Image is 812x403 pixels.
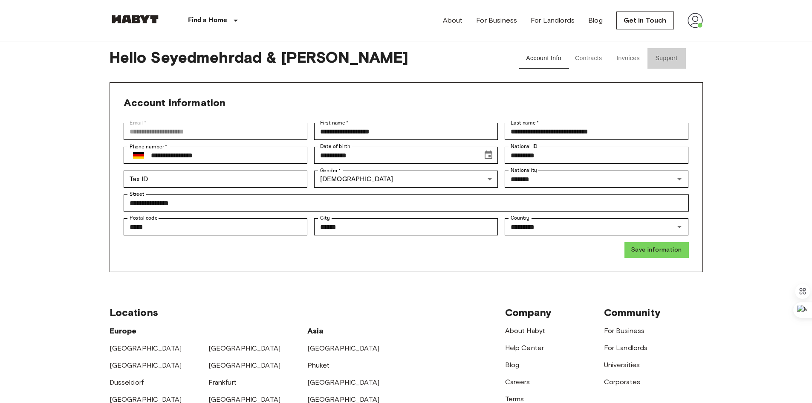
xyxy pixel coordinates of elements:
a: Help Center [505,344,544,352]
span: Hello Seyedmehrdad & [PERSON_NAME] [110,48,496,69]
img: Habyt [110,15,161,23]
button: Open [673,173,685,185]
label: Last name [511,119,539,127]
a: For Landlords [604,344,648,352]
div: Postal code [124,218,307,235]
label: Date of birth [320,143,350,150]
img: avatar [688,13,703,28]
a: For Business [476,15,517,26]
span: Europe [110,326,137,336]
label: City [320,215,330,222]
a: [GEOGRAPHIC_DATA] [307,344,380,352]
button: Open [673,221,685,233]
a: [GEOGRAPHIC_DATA] [208,361,281,369]
a: Careers [505,378,530,386]
label: Nationality [511,167,537,174]
label: Country [511,215,529,222]
span: Account information [124,96,226,109]
label: Gender [320,167,341,174]
button: Choose date, selected date is May 14, 1988 [480,147,497,164]
button: Contracts [568,48,609,69]
div: National ID [505,147,688,164]
label: Email [130,119,146,127]
div: First name [314,123,498,140]
div: Street [124,194,689,212]
a: Universities [604,361,640,369]
span: Asia [307,326,324,336]
a: Corporates [604,378,641,386]
a: Blog [505,361,520,369]
a: Blog [588,15,603,26]
label: First name [320,119,349,127]
a: For Business [604,327,645,335]
a: Terms [505,395,524,403]
label: Phone number [130,143,168,151]
span: Community [604,306,661,319]
button: Support [647,48,686,69]
button: Select country [130,146,147,164]
a: [GEOGRAPHIC_DATA] [110,361,182,369]
label: National ID [511,143,537,150]
label: Street [130,191,144,198]
div: [DEMOGRAPHIC_DATA] [314,171,498,188]
a: About [443,15,463,26]
a: [GEOGRAPHIC_DATA] [307,378,380,386]
a: Phuket [307,361,330,369]
img: Germany [133,152,144,159]
span: Locations [110,306,158,319]
span: Company [505,306,552,319]
a: Frankfurt [208,378,237,386]
div: Last name [505,123,688,140]
a: [GEOGRAPHIC_DATA] [208,344,281,352]
p: Find a Home [188,15,228,26]
button: Save information [624,242,688,258]
a: [GEOGRAPHIC_DATA] [110,344,182,352]
a: About Habyt [505,327,546,335]
label: Postal code [130,215,158,222]
a: For Landlords [531,15,575,26]
div: Tax ID [124,171,307,188]
div: Email [124,123,307,140]
div: City [314,218,498,235]
button: Account Info [519,48,568,69]
a: Dusseldorf [110,378,144,386]
button: Invoices [609,48,647,69]
a: Get in Touch [616,12,674,29]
